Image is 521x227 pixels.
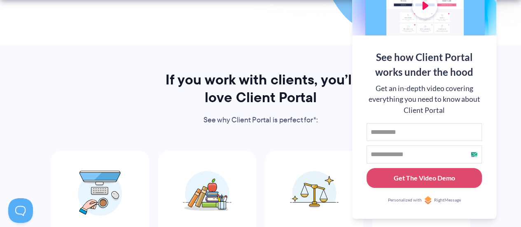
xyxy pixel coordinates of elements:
iframe: Toggle Customer Support [8,198,33,223]
div: Get The Video Demo [394,173,455,183]
a: Personalized withRightMessage [367,196,482,204]
button: Get The Video Demo [367,168,482,188]
div: See how Client Portal works under the hood [367,50,482,80]
span: RightMessage [434,197,461,204]
img: Personalized with RightMessage [424,196,432,204]
span: Personalized with [388,197,421,204]
div: Get an in-depth video covering everything you need to know about Client Portal [367,83,482,116]
p: See why Client Portal is perfect for*: [154,114,367,126]
h2: If you work with clients, you’ll love Client Portal [154,71,367,106]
